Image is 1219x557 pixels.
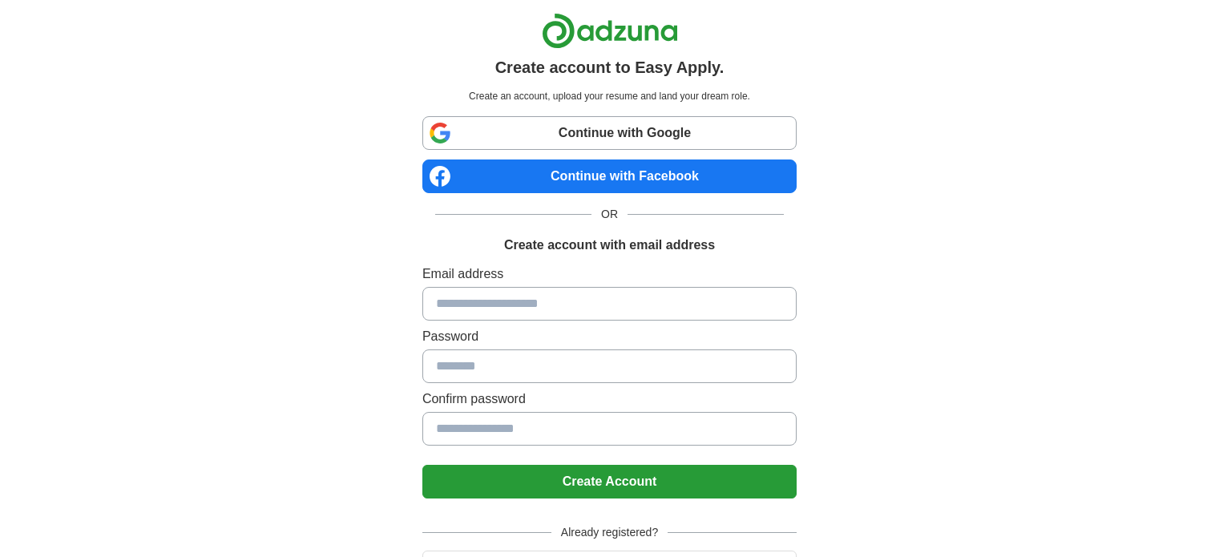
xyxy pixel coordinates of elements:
a: Continue with Google [422,116,797,150]
a: Continue with Facebook [422,159,797,193]
span: OR [591,206,628,223]
img: Adzuna logo [542,13,678,49]
label: Confirm password [422,389,797,409]
h1: Create account with email address [504,236,715,255]
h1: Create account to Easy Apply. [495,55,725,79]
span: Already registered? [551,524,668,541]
label: Email address [422,264,797,284]
button: Create Account [422,465,797,498]
p: Create an account, upload your resume and land your dream role. [426,89,793,103]
label: Password [422,327,797,346]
